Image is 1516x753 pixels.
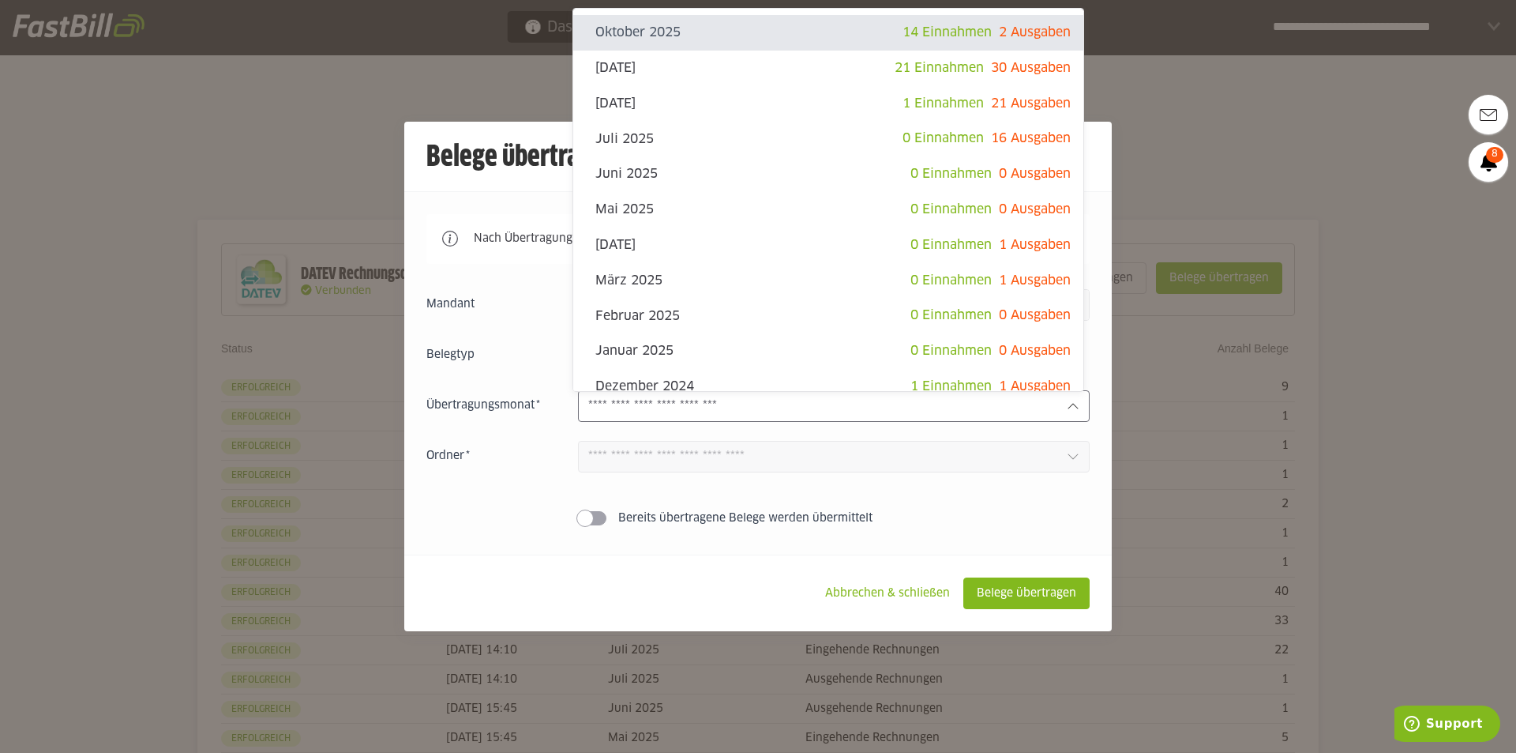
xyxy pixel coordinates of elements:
[573,333,1083,369] sl-option: Januar 2025
[426,510,1090,526] sl-switch: Bereits übertragene Belege werden übermittelt
[910,380,992,393] span: 1 Einnahmen
[999,26,1071,39] span: 2 Ausgaben
[999,274,1071,287] span: 1 Ausgaben
[573,263,1083,299] sl-option: März 2025
[910,344,992,357] span: 0 Einnahmen
[895,62,984,74] span: 21 Einnahmen
[902,97,984,110] span: 1 Einnahmen
[573,192,1083,228] sl-option: Mai 2025
[999,239,1071,251] span: 1 Ausgaben
[1394,706,1500,745] iframe: Öffnet ein Widget, in dem Sie weitere Informationen finden
[910,274,992,287] span: 0 Einnahmen
[999,203,1071,216] span: 0 Ausgaben
[573,51,1083,86] sl-option: [DATE]
[991,132,1071,145] span: 16 Ausgaben
[573,156,1083,192] sl-option: Juni 2025
[999,309,1071,322] span: 0 Ausgaben
[902,132,984,145] span: 0 Einnahmen
[999,344,1071,357] span: 0 Ausgaben
[910,203,992,216] span: 0 Einnahmen
[573,86,1083,122] sl-option: [DATE]
[991,97,1071,110] span: 21 Ausgaben
[573,15,1083,51] sl-option: Oktober 2025
[910,168,992,180] span: 0 Einnahmen
[1486,147,1503,163] span: 8
[910,309,992,322] span: 0 Einnahmen
[963,578,1090,609] sl-button: Belege übertragen
[812,578,963,609] sl-button: Abbrechen & schließen
[573,228,1083,263] sl-option: [DATE]
[910,239,992,251] span: 0 Einnahmen
[902,26,992,39] span: 14 Einnahmen
[573,369,1083,405] sl-option: Dezember 2024
[999,380,1071,393] span: 1 Ausgaben
[1469,142,1508,182] a: 8
[999,168,1071,180] span: 0 Ausgaben
[573,121,1083,156] sl-option: Juli 2025
[573,298,1083,333] sl-option: Februar 2025
[991,62,1071,74] span: 30 Ausgaben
